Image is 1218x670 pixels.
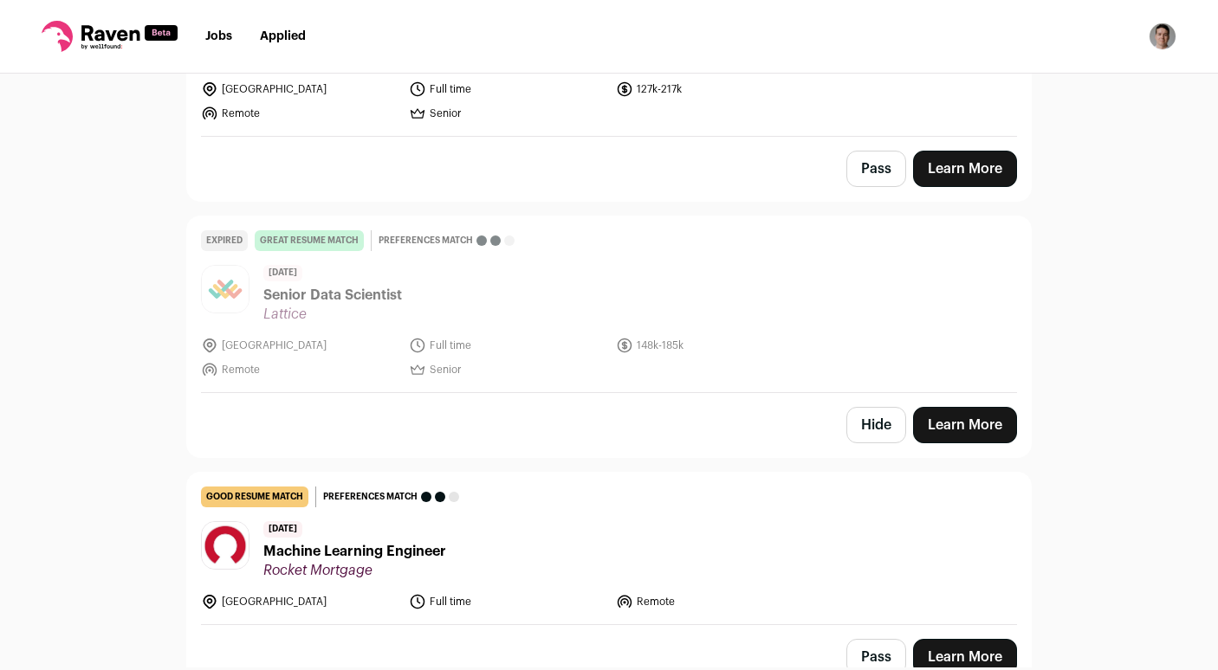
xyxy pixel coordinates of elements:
li: Full time [409,593,606,610]
li: Remote [616,593,813,610]
a: Jobs [205,30,232,42]
img: 12239290-medium_jpg [1149,23,1176,50]
span: Senior Data Scientist [263,285,402,306]
span: Preferences match [379,232,473,249]
img: 163ff9947c4a122e6a443c9ca86631a2c2ec000f94f3926ce135477fb3033ad0.jpg [202,522,249,569]
li: Full time [409,337,606,354]
li: [GEOGRAPHIC_DATA] [201,81,398,98]
li: Remote [201,105,398,122]
button: Open dropdown [1149,23,1176,50]
li: [GEOGRAPHIC_DATA] [201,593,398,610]
a: Learn More [913,407,1017,443]
a: good resume match Preferences match [DATE] Machine Learning Engineer Rocket Mortgage [GEOGRAPHIC_... [187,473,1031,624]
span: Preferences match [323,488,418,506]
a: Applied [260,30,306,42]
img: 1cc5b3d77355fdb7ac793c8aba6fd4495fad855056a8cb9c58856f114bc45c57.jpg [202,266,249,312]
span: Rocket Mortgage [263,562,446,579]
div: great resume match [255,230,364,251]
li: [GEOGRAPHIC_DATA] [201,337,398,354]
a: Expired great resume match Preferences match [DATE] Senior Data Scientist Lattice [GEOGRAPHIC_DAT... [187,216,1031,392]
span: [DATE] [263,521,302,538]
button: Hide [846,407,906,443]
div: Expired [201,230,248,251]
span: [DATE] [263,265,302,281]
button: Pass [846,151,906,187]
li: Full time [409,81,606,98]
span: Machine Learning Engineer [263,541,446,562]
li: Senior [409,105,606,122]
li: Senior [409,361,606,378]
li: 148k-185k [616,337,813,354]
li: Remote [201,361,398,378]
a: Learn More [913,151,1017,187]
span: Lattice [263,306,402,323]
li: 127k-217k [616,81,813,98]
div: good resume match [201,486,308,507]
